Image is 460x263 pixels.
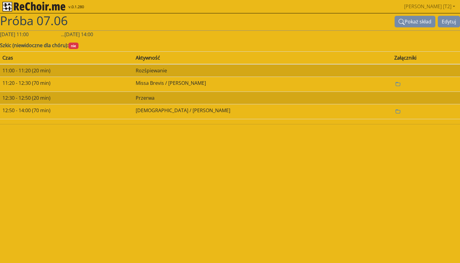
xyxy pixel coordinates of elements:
[133,92,392,104] td: Przerwa
[68,43,78,49] span: nie
[133,64,392,77] td: Rozśpiewanie
[396,109,400,114] svg: folder
[395,16,435,27] button: searchPokaż skład
[396,82,400,87] svg: folder
[438,16,460,27] button: Edytuj
[399,19,405,25] svg: search
[133,77,392,92] td: Missa Brevis / [PERSON_NAME]
[402,0,458,12] a: [PERSON_NAME] [T2]
[133,104,392,119] td: [DEMOGRAPHIC_DATA] / [PERSON_NAME]
[136,54,389,61] div: Aktywność
[64,31,93,38] span: [DATE] 14:00
[68,4,84,10] span: v.0.1.280
[2,2,65,12] img: rekłajer mi
[2,54,131,61] div: Czas
[394,54,458,61] div: Załączniki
